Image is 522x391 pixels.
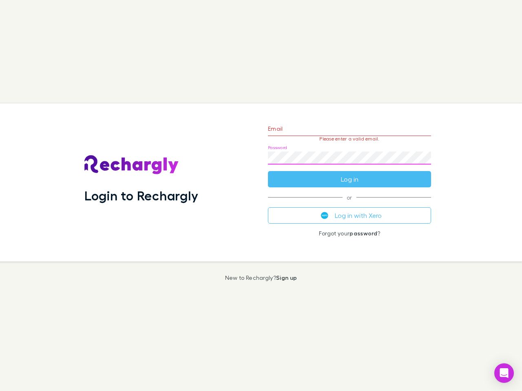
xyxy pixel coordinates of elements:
[225,275,297,281] p: New to Rechargly?
[349,230,377,237] a: password
[268,145,287,151] label: Password
[268,230,431,237] p: Forgot your ?
[84,188,198,203] h1: Login to Rechargly
[321,212,328,219] img: Xero's logo
[494,363,514,383] div: Open Intercom Messenger
[268,207,431,224] button: Log in with Xero
[268,197,431,198] span: or
[268,171,431,187] button: Log in
[276,274,297,281] a: Sign up
[84,155,179,175] img: Rechargly's Logo
[268,136,431,142] p: Please enter a valid email.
